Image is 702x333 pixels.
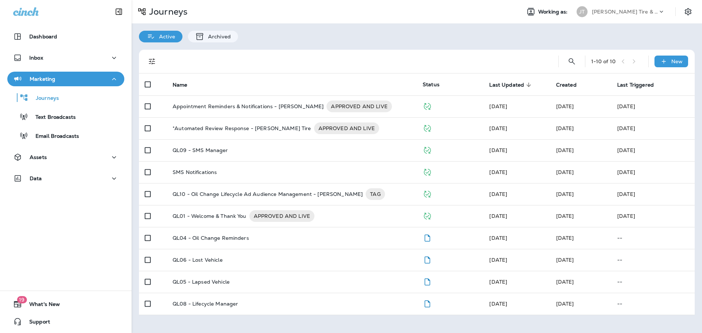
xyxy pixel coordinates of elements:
button: Journeys [7,90,124,105]
span: Draft [423,234,432,241]
span: Created [556,82,586,88]
p: Dashboard [29,34,57,39]
div: APPROVED AND LIVE [249,210,314,222]
button: Dashboard [7,29,124,44]
span: Draft [423,278,432,284]
span: What's New [22,301,60,310]
span: Draft [423,300,432,306]
span: Published [423,102,432,109]
span: APPROVED AND LIVE [314,125,379,132]
button: Filters [145,54,159,69]
p: Appointment Reminders & Notifications - [PERSON_NAME] [173,101,324,112]
button: Assets [7,150,124,164]
span: Frank Carreno [556,257,574,263]
span: Published [423,190,432,197]
p: SMS Notifications [173,169,217,175]
span: Last Triggered [617,82,654,88]
span: J-P Scoville [556,169,574,175]
p: -- [617,235,689,241]
span: J-P Scoville [489,279,507,285]
p: QL10 - Oil Change Lifecycle Ad Audience Management - [PERSON_NAME] [173,188,363,200]
p: -- [617,279,689,285]
button: Support [7,314,124,329]
p: -- [617,257,689,263]
span: Draft [423,256,432,262]
span: J-P Scoville [556,191,574,197]
span: Developer Integrations [489,213,507,219]
span: Published [423,168,432,175]
span: Last Updated [489,82,533,88]
p: QL05 - Lapsed Vehicle [173,279,230,285]
td: [DATE] [611,183,695,205]
span: J-P Scoville [489,300,507,307]
p: Assets [30,154,47,160]
p: Email Broadcasts [28,133,79,140]
span: Last Triggered [617,82,663,88]
span: Created [556,82,577,88]
span: Published [423,146,432,153]
p: QL09 - SMS Manager [173,147,228,153]
div: 1 - 10 of 10 [591,58,616,64]
p: Marketing [30,76,55,82]
span: Name [173,82,188,88]
span: Working as: [538,9,569,15]
span: J-P Scoville [489,169,507,175]
p: QL04 - Oil Change Reminders [173,235,249,241]
button: Collapse Sidebar [109,4,129,19]
span: Support [22,319,50,328]
span: Frank Carreno [556,235,574,241]
p: QL06 - Lost Vehicle [173,257,223,263]
p: Archived [204,34,231,39]
p: New [671,58,683,64]
button: Text Broadcasts [7,109,124,124]
button: Email Broadcasts [7,128,124,143]
td: [DATE] [611,117,695,139]
span: J-P Scoville [556,103,574,110]
span: 19 [17,296,27,303]
p: Text Broadcasts [28,114,76,121]
p: QL08 - Lifecycle Manager [173,301,238,307]
p: [PERSON_NAME] Tire & Auto [592,9,658,15]
button: Settings [682,5,695,18]
button: Inbox [7,50,124,65]
button: 19What's New [7,297,124,311]
p: Active [155,34,175,39]
span: J-P Scoville [489,125,507,132]
p: Journeys [29,95,59,102]
span: Published [423,124,432,131]
span: Frank Carreno [556,300,574,307]
div: APPROVED AND LIVE [314,122,379,134]
p: QL01 - Welcome & Thank You [173,210,246,222]
td: [DATE] [611,161,695,183]
span: Status [423,81,439,88]
div: APPROVED AND LIVE [327,101,392,112]
span: J-P Scoville [556,125,574,132]
td: [DATE] [611,139,695,161]
span: Last Updated [489,82,524,88]
p: Inbox [29,55,43,61]
div: JT [577,6,588,17]
span: J-P Scoville [489,147,507,154]
div: TAG [366,188,385,200]
p: *Automated Review Response - [PERSON_NAME] Tire [173,122,311,134]
span: Published [423,212,432,219]
button: Marketing [7,72,124,86]
span: J-P Scoville [556,147,574,154]
p: Journeys [146,6,188,17]
td: [DATE] [611,95,695,117]
span: J-P Scoville [489,235,507,241]
span: J-P Scoville [556,213,574,219]
span: APPROVED AND LIVE [249,212,314,220]
span: J-P Scoville [489,103,507,110]
p: -- [617,301,689,307]
button: Search Journeys [565,54,579,69]
span: TAG [366,190,385,198]
td: [DATE] [611,205,695,227]
span: Frank Carreno [556,279,574,285]
span: Name [173,82,197,88]
p: Data [30,175,42,181]
span: Developer Integrations [489,191,507,197]
button: Data [7,171,124,186]
span: J-P Scoville [489,257,507,263]
span: APPROVED AND LIVE [327,103,392,110]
